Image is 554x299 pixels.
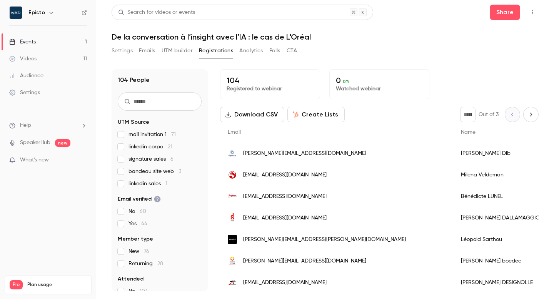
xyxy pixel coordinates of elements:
img: groupeseb.com [228,213,237,223]
button: CTA [287,45,297,57]
button: Emails [139,45,155,57]
span: Returning [128,260,163,267]
p: Out of 3 [479,111,499,118]
img: mousquetaires.com [228,278,237,287]
span: 44 [141,221,147,226]
button: Next page [523,107,539,122]
span: Name [461,130,476,135]
span: [PERSON_NAME][EMAIL_ADDRESS][DOMAIN_NAME] [243,149,366,158]
span: Plan usage [27,282,87,288]
span: What's new [20,156,49,164]
button: Create Lists [287,107,345,122]
button: Download CSV [220,107,284,122]
span: Email verified [118,195,161,203]
span: Email [228,130,241,135]
span: 60 [140,209,146,214]
button: Analytics [239,45,263,57]
div: Videos [9,55,37,63]
span: 71 [171,132,176,137]
img: reperes.net [228,192,237,201]
span: 1 [165,181,167,186]
button: UTM builder [162,45,193,57]
li: help-dropdown-opener [9,121,87,130]
button: Settings [112,45,133,57]
img: dynata.com [228,149,237,158]
span: [EMAIL_ADDRESS][DOMAIN_NAME] [243,171,327,179]
span: mail invitation 1 [128,131,176,138]
span: Help [20,121,31,130]
iframe: Noticeable Trigger [78,157,87,164]
span: [PERSON_NAME][EMAIL_ADDRESS][PERSON_NAME][DOMAIN_NAME] [243,236,406,244]
span: Attended [118,275,144,283]
div: Settings [9,89,40,96]
span: Yes [128,220,147,228]
div: Events [9,38,36,46]
span: New [128,248,149,255]
h1: De la conversation à l’insight avec l’IA : le cas de L'Oréal [112,32,539,42]
span: 28 [157,261,163,266]
button: Registrations [199,45,233,57]
div: Audience [9,72,43,80]
span: Member type [118,235,153,243]
span: 104 [140,289,148,294]
span: UTM Source [118,118,149,126]
p: Registered to webinar [227,85,314,93]
span: [EMAIL_ADDRESS][DOMAIN_NAME] [243,214,327,222]
h6: Episto [28,9,45,17]
span: 21 [168,144,172,149]
span: signature sales [128,155,174,163]
h1: 104 People [118,75,150,85]
span: No [128,208,146,215]
span: 76 [144,249,149,254]
span: linkedin sales [128,180,167,188]
span: 3 [179,169,181,174]
p: 0 [336,76,423,85]
span: No [128,287,148,295]
span: 6 [170,156,174,162]
button: Polls [269,45,280,57]
span: [EMAIL_ADDRESS][DOMAIN_NAME] [243,279,327,287]
p: 104 [227,76,314,85]
span: 0 % [343,79,350,84]
button: Share [490,5,520,20]
p: Watched webinar [336,85,423,93]
img: Episto [10,7,22,19]
span: bandeau site web [128,168,181,175]
a: SpeakerHub [20,139,50,147]
img: harmonie-mutuelle.fr [228,256,237,266]
span: new [55,139,70,147]
span: linkedin corpo [128,143,172,151]
div: Search for videos or events [118,8,195,17]
span: [PERSON_NAME][EMAIL_ADDRESS][DOMAIN_NAME] [243,257,366,265]
img: symrise.com [228,170,237,179]
img: kantar.com [228,235,237,244]
span: [EMAIL_ADDRESS][DOMAIN_NAME] [243,193,327,201]
span: Pro [10,280,23,289]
